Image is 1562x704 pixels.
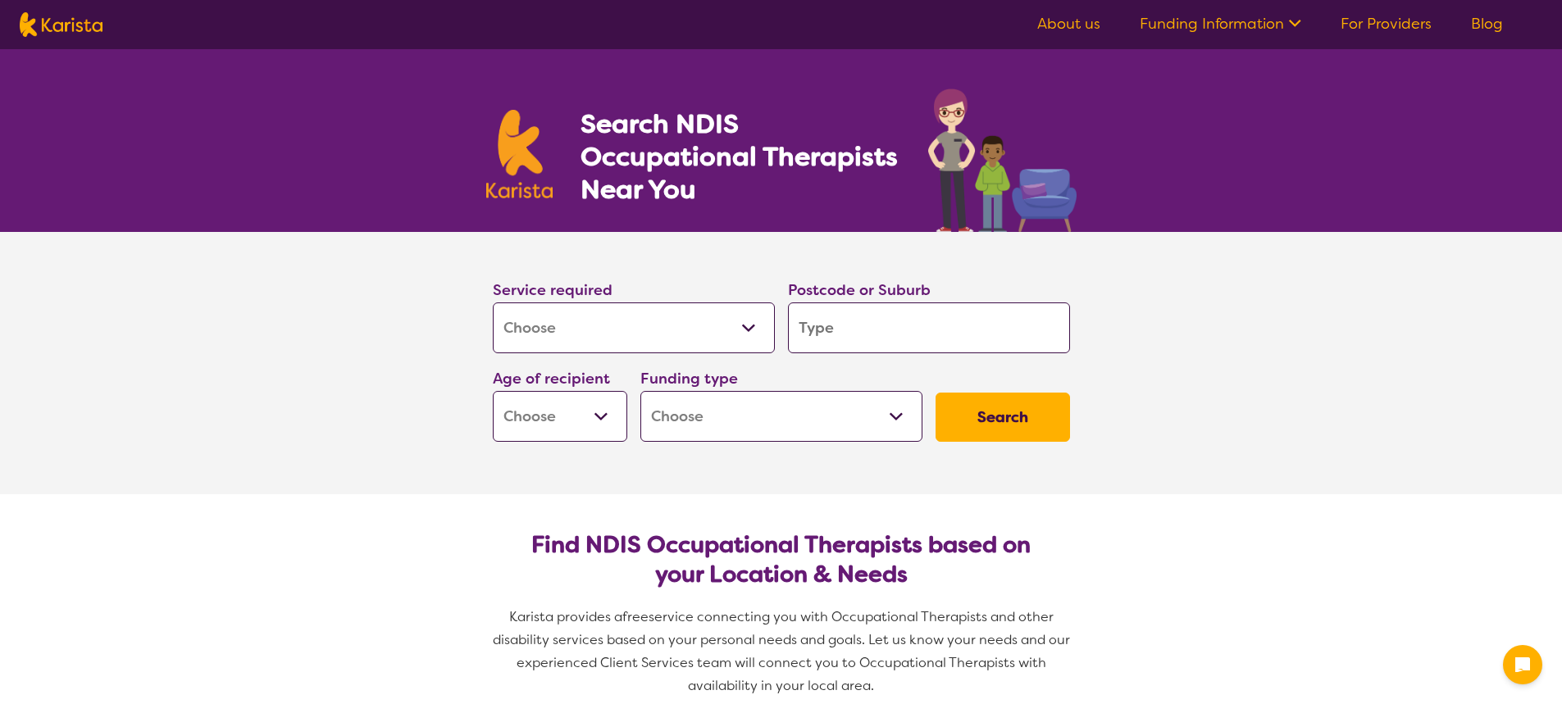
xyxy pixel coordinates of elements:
a: For Providers [1341,14,1432,34]
span: Karista provides a [509,608,622,625]
span: service connecting you with Occupational Therapists and other disability services based on your p... [493,608,1073,694]
label: Age of recipient [493,369,610,388]
img: occupational-therapy [928,89,1077,232]
span: free [622,608,649,625]
a: Funding Information [1140,14,1301,34]
button: Search [936,393,1070,442]
img: Karista logo [486,110,553,198]
a: Blog [1471,14,1503,34]
a: About us [1037,14,1100,34]
label: Postcode or Suburb [788,280,931,300]
h1: Search NDIS Occupational Therapists Near You [581,107,899,206]
h2: Find NDIS Occupational Therapists based on your Location & Needs [506,530,1057,589]
img: Karista logo [20,12,102,37]
label: Funding type [640,369,738,388]
input: Type [788,302,1070,353]
label: Service required [493,280,613,300]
